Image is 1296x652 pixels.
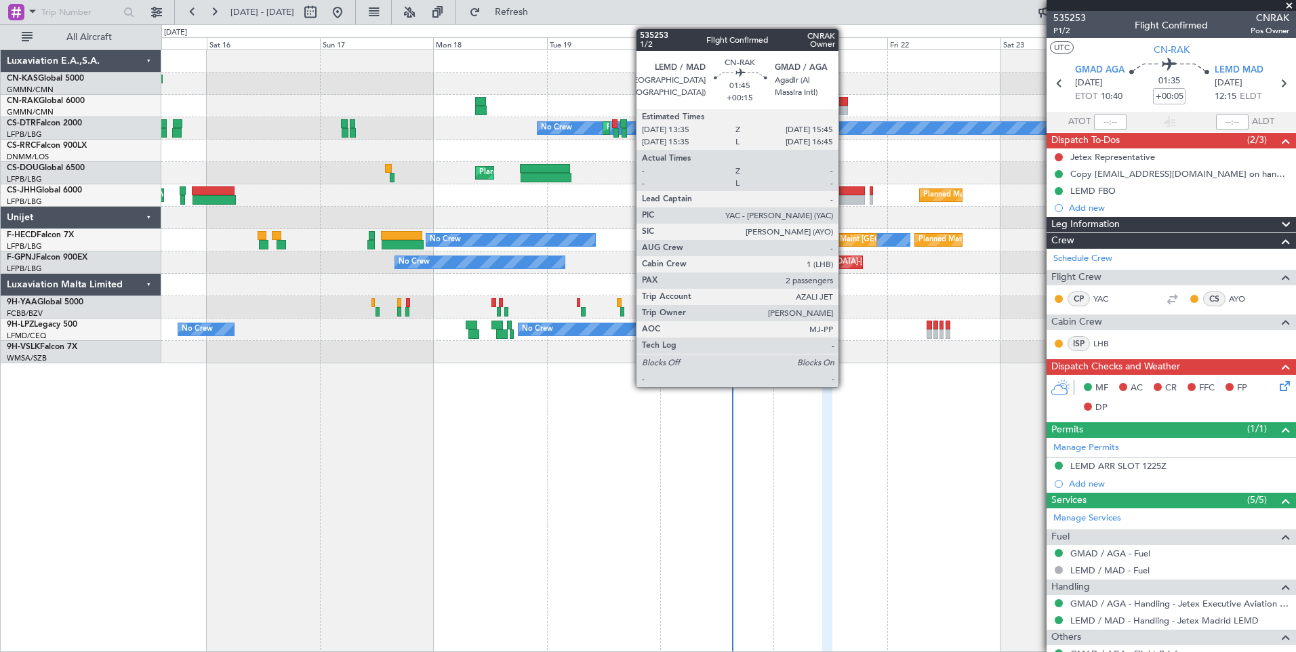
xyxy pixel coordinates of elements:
span: [DATE] [1075,77,1103,90]
a: CS-DTRFalcon 2000 [7,119,82,127]
a: CN-KASGlobal 5000 [7,75,84,83]
span: Dispatch Checks and Weather [1051,359,1180,375]
div: [DATE] [164,27,187,39]
div: Add new [1069,202,1289,213]
span: CN-RAK [7,97,39,105]
span: Crew [1051,233,1074,249]
a: LFPB/LBG [7,197,42,207]
div: Wed 20 [660,37,773,49]
a: LFPB/LBG [7,241,42,251]
span: ATOT [1068,115,1091,129]
div: Jetex Representative [1070,151,1155,163]
span: Flight Crew [1051,270,1101,285]
span: [DATE] - [DATE] [230,6,294,18]
a: LFPB/LBG [7,264,42,274]
span: Services [1051,493,1087,508]
span: [DATE] [1215,77,1242,90]
div: Sat 16 [207,37,320,49]
span: (1/1) [1247,422,1267,436]
span: Fuel [1051,529,1070,545]
div: Planned Maint [GEOGRAPHIC_DATA] ([GEOGRAPHIC_DATA]) [923,185,1137,205]
a: CS-JHHGlobal 6000 [7,186,82,195]
span: CS-DTR [7,119,36,127]
a: 9H-LPZLegacy 500 [7,321,77,329]
input: --:-- [1094,114,1127,130]
button: All Aircraft [15,26,147,48]
div: CS [1203,291,1226,306]
span: MF [1095,382,1108,395]
span: GMAD AGA [1075,64,1125,77]
span: 9H-LPZ [7,321,34,329]
span: FFC [1199,382,1215,395]
a: GMAD / AGA - Fuel [1070,548,1150,559]
span: Permits [1051,422,1083,438]
a: LFMD/CEQ [7,331,46,341]
span: Leg Information [1051,217,1120,232]
span: 10:40 [1101,90,1122,104]
a: LHB [1093,338,1124,350]
span: 9H-VSLK [7,343,40,351]
button: UTC [1050,41,1074,54]
div: LEMD ARR SLOT 1225Z [1070,460,1167,472]
div: Flight Confirmed [1135,18,1208,33]
div: No Crew [744,230,775,250]
a: GMMN/CMN [7,107,54,117]
a: YAC [1093,293,1124,305]
span: ALDT [1252,115,1274,129]
span: (2/3) [1247,133,1267,147]
div: Mon 18 [433,37,546,49]
a: FCBB/BZV [7,308,43,319]
div: Copy [EMAIL_ADDRESS][DOMAIN_NAME] on handling requests [1070,168,1289,180]
div: LEMD FBO [1070,185,1116,197]
a: CS-DOUGlobal 6500 [7,164,85,172]
span: LEMD MAD [1215,64,1263,77]
a: LEMD / MAD - Fuel [1070,565,1150,576]
span: CS-JHH [7,186,36,195]
a: LEMD / MAD - Handling - Jetex Madrid LEMD [1070,615,1259,626]
div: Planned Maint [GEOGRAPHIC_DATA] ([GEOGRAPHIC_DATA]) [479,163,693,183]
span: CN-RAK [1154,43,1190,57]
div: ISP [1068,336,1090,351]
a: Manage Services [1053,512,1121,525]
div: Planned Maint [GEOGRAPHIC_DATA] ([GEOGRAPHIC_DATA]) [918,230,1132,250]
div: No Crew [182,319,213,340]
span: Handling [1051,579,1090,595]
span: Pos Owner [1251,25,1289,37]
input: Trip Number [41,2,119,22]
a: LFPB/LBG [7,174,42,184]
div: Thu 21 [773,37,887,49]
span: ETOT [1075,90,1097,104]
span: CN-KAS [7,75,38,83]
span: Cabin Crew [1051,314,1102,330]
a: CS-RRCFalcon 900LX [7,142,87,150]
div: Add new [1069,478,1289,489]
a: F-HECDFalcon 7X [7,231,74,239]
a: AYO [1229,293,1259,305]
button: Refresh [463,1,544,23]
span: P1/2 [1053,25,1086,37]
div: No Crew [430,230,461,250]
span: 01:35 [1158,75,1180,88]
a: F-GPNJFalcon 900EX [7,253,87,262]
div: Sat 23 [1000,37,1114,49]
a: Manage Permits [1053,441,1119,455]
div: Fri 22 [887,37,1000,49]
span: Refresh [483,7,540,17]
div: No Crew [541,118,572,138]
span: F-HECD [7,231,37,239]
div: CP [1068,291,1090,306]
span: 12:15 [1215,90,1236,104]
span: CS-RRC [7,142,36,150]
a: GMAD / AGA - Handling - Jetex Executive Aviation Morocco GMAD / AGA [1070,598,1289,609]
span: 535253 [1053,11,1086,25]
span: FP [1237,382,1247,395]
a: Schedule Crew [1053,252,1112,266]
div: No Crew [522,319,553,340]
a: LFPB/LBG [7,129,42,140]
span: Dispatch To-Dos [1051,133,1120,148]
span: ELDT [1240,90,1261,104]
a: CN-RAKGlobal 6000 [7,97,85,105]
div: Planned Maint [GEOGRAPHIC_DATA] ([GEOGRAPHIC_DATA]) [810,230,1024,250]
a: DNMM/LOS [7,152,49,162]
span: AC [1131,382,1143,395]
